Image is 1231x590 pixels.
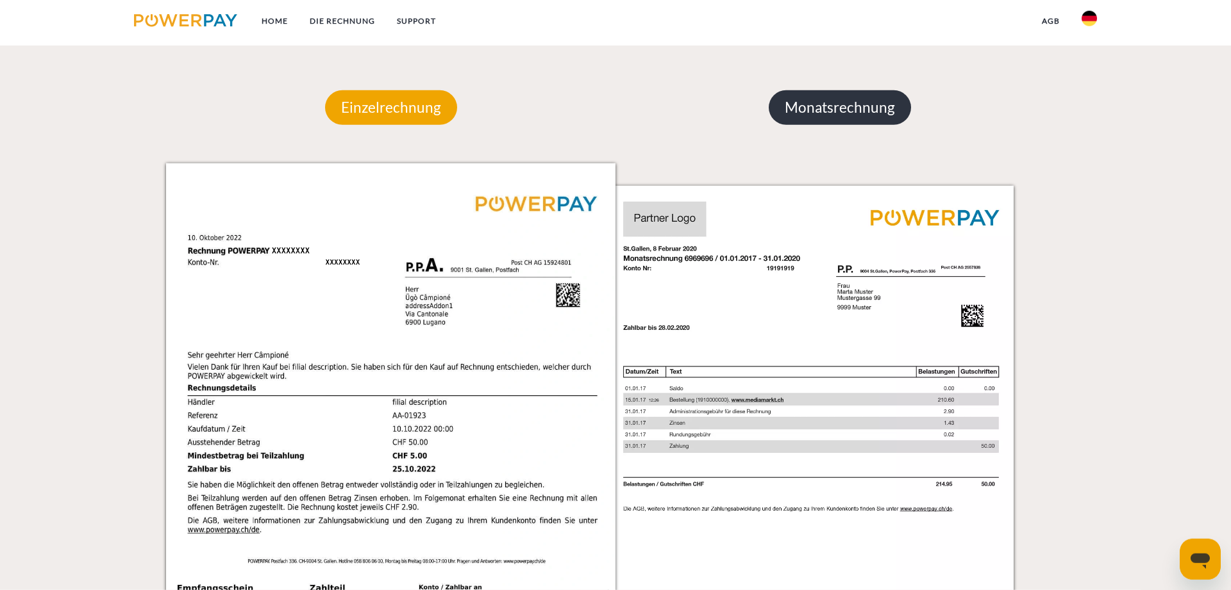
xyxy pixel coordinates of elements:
a: agb [1031,10,1071,33]
a: Home [251,10,299,33]
img: de [1082,11,1097,26]
iframe: Schaltfläche zum Öffnen des Messaging-Fensters [1180,539,1221,580]
p: Einzelrechnung [325,90,457,125]
a: SUPPORT [386,10,447,33]
p: Monatsrechnung [769,90,911,125]
img: logo-powerpay.svg [134,14,237,27]
a: DIE RECHNUNG [299,10,386,33]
